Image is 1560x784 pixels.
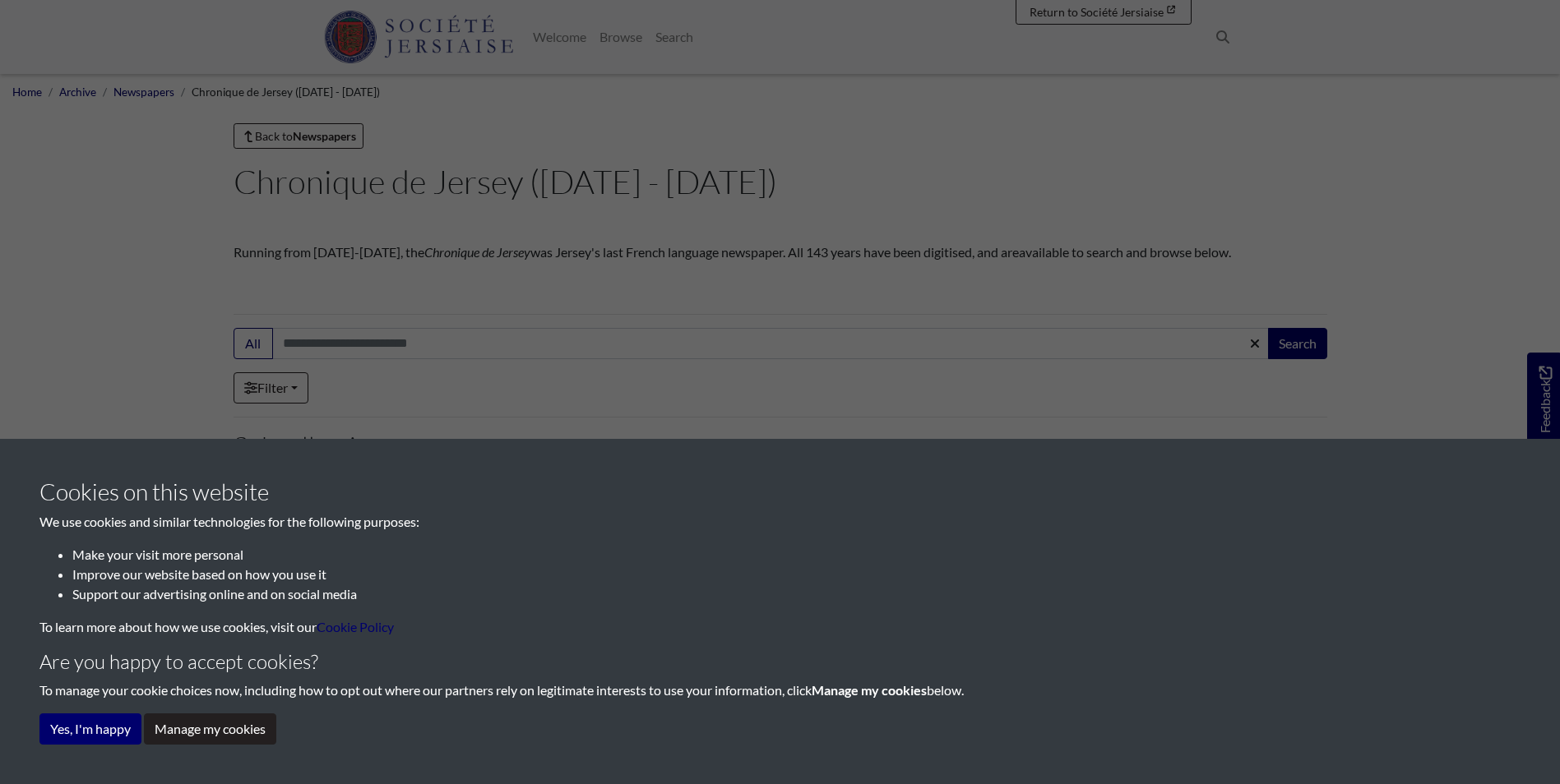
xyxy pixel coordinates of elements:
p: We use cookies and similar technologies for the following purposes: [39,512,1521,532]
p: To manage your cookie choices now, including how to opt out where our partners rely on legitimate... [39,680,1521,700]
h3: Cookies on this website [39,478,1521,506]
li: Improve our website based on how you use it [72,565,1521,584]
p: To learn more about how we use cookies, visit our [39,617,1521,637]
button: Manage my cookies [144,713,276,745]
strong: Manage my cookies [812,682,927,698]
h4: Are you happy to accept cookies? [39,650,1521,674]
a: learn more about cookies [317,619,394,634]
button: Yes, I'm happy [39,713,141,745]
li: Make your visit more personal [72,545,1521,565]
li: Support our advertising online and on social media [72,584,1521,604]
